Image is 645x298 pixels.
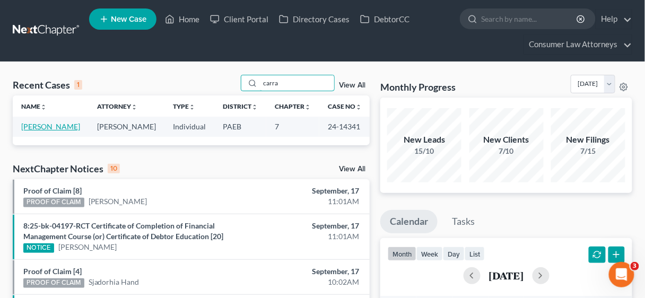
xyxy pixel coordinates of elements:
a: Calendar [380,210,438,233]
div: 7/10 [469,146,544,156]
div: September, 17 [254,186,359,196]
div: New Filings [551,134,625,146]
td: [PERSON_NAME] [89,117,164,136]
a: [PERSON_NAME] [89,196,147,207]
div: NextChapter Notices [13,162,120,175]
a: Tasks [442,210,484,233]
a: Help [596,10,632,29]
span: New Case [111,15,146,23]
h3: Monthly Progress [380,81,456,93]
a: Chapterunfold_more [275,102,311,110]
a: Proof of Claim [4] [23,267,82,276]
a: [PERSON_NAME] [21,122,80,131]
a: Typeunfold_more [173,102,195,110]
h2: [DATE] [489,270,524,281]
input: Search by name... [260,75,334,91]
button: month [388,247,416,261]
i: unfold_more [251,104,258,110]
button: week [416,247,443,261]
a: [PERSON_NAME] [58,242,117,252]
span: 3 [631,262,639,270]
a: Case Nounfold_more [328,102,362,110]
div: PROOF OF CLAIM [23,278,84,288]
input: Search by name... [481,9,578,29]
div: PROOF OF CLAIM [23,198,84,207]
iframe: Intercom live chat [609,262,634,287]
a: DebtorCC [355,10,415,29]
a: View All [339,165,365,173]
a: Proof of Claim [8] [23,186,82,195]
i: unfold_more [189,104,195,110]
div: New Clients [469,134,544,146]
a: View All [339,82,365,89]
div: 1 [74,80,82,90]
button: day [443,247,465,261]
div: New Leads [387,134,461,146]
a: Attorneyunfold_more [97,102,137,110]
a: Client Portal [205,10,274,29]
button: list [465,247,485,261]
i: unfold_more [304,104,311,110]
a: 8:25-bk-04197-RCT Certificate of Completion of Financial Management Course (or) Certificate of De... [23,221,223,241]
div: 10:02AM [254,277,359,287]
td: PAEB [214,117,266,136]
div: NOTICE [23,243,54,253]
td: 24-14341 [319,117,370,136]
div: September, 17 [254,221,359,231]
a: Home [160,10,205,29]
div: 11:01AM [254,196,359,207]
i: unfold_more [131,104,137,110]
div: 11:01AM [254,231,359,242]
i: unfold_more [355,104,362,110]
div: September, 17 [254,266,359,277]
a: Districtunfold_more [223,102,258,110]
a: Directory Cases [274,10,355,29]
div: Recent Cases [13,78,82,91]
td: 7 [266,117,319,136]
a: Consumer Law Attorneys [524,35,632,54]
i: unfold_more [40,104,47,110]
a: Nameunfold_more [21,102,47,110]
a: Sjadorhia Hand [89,277,140,287]
td: Individual [164,117,214,136]
div: 7/15 [551,146,625,156]
div: 15/10 [387,146,461,156]
div: 10 [108,164,120,173]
